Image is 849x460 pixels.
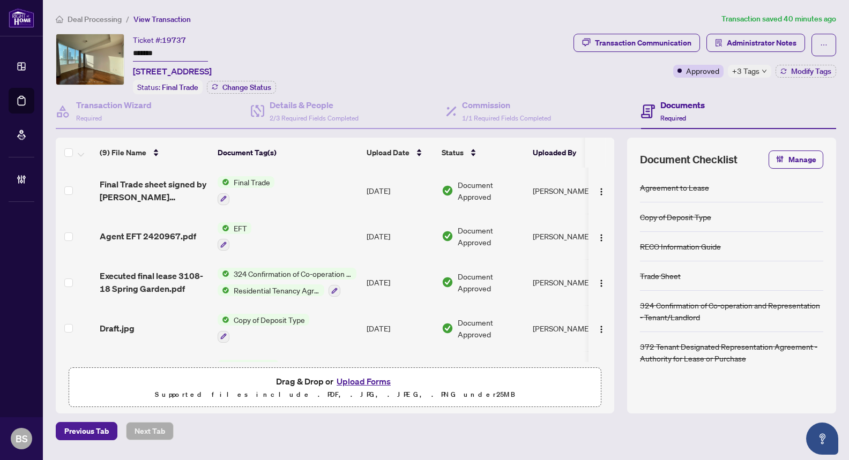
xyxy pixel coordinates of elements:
img: Status Icon [218,222,229,234]
span: Drag & Drop or [276,374,394,388]
span: [STREET_ADDRESS] [133,65,212,78]
div: Status: [133,80,203,94]
td: [PERSON_NAME] [528,214,609,260]
p: Supported files include .PDF, .JPG, .JPEG, .PNG under 25 MB [76,388,594,401]
span: Modify Tags [791,67,831,75]
span: Trade Sheet [229,360,279,372]
th: (9) File Name [95,138,213,168]
img: Logo [597,187,606,196]
div: Agreement to Lease [640,182,709,193]
span: View Transaction [133,14,191,24]
span: Copy of Deposit Type [229,314,309,326]
td: [DATE] [362,168,437,214]
span: Agent EFT 2420967.pdf [100,230,196,243]
span: 19737 [162,35,186,45]
span: 1/1 Required Fields Completed [462,114,551,122]
td: [PERSON_NAME] [528,259,609,305]
img: Document Status [442,230,453,242]
th: Status [437,138,528,168]
span: Previous Tab [64,423,109,440]
div: Trade Sheet [640,270,681,282]
span: Document Approved [458,362,524,386]
button: Status IconCopy of Deposit Type [218,314,309,343]
li: / [126,13,129,25]
span: Document Approved [458,179,524,202]
div: RECO Information Guide [640,240,721,252]
span: Document Checklist [640,152,738,167]
div: Copy of Deposit Type [640,211,711,223]
span: Draft.jpg [100,322,135,335]
span: Administrator Notes [727,34,796,51]
button: Previous Tab [56,422,117,440]
span: 2/3 Required Fields Completed [270,114,359,122]
span: Document Approved [458,270,524,294]
img: Status Icon [218,268,229,280]
button: Change Status [207,81,276,94]
div: Transaction Communication [595,34,691,51]
button: Status IconFinal Trade [218,176,274,205]
img: Document Status [442,185,453,197]
td: [PERSON_NAME] [528,351,609,397]
img: Document Status [442,322,453,334]
img: Status Icon [218,284,229,296]
span: 3108-18_SG__signed_Trade_Sheet.pdf [100,361,209,387]
span: Upload Date [367,147,409,159]
button: Manage [769,150,823,169]
h4: Commission [462,99,551,111]
div: 324 Confirmation of Co-operation and Representation - Tenant/Landlord [640,299,823,323]
span: Final Trade [229,176,274,188]
img: Logo [597,233,606,242]
th: Upload Date [362,138,437,168]
span: Required [660,114,686,122]
span: BS [16,431,28,446]
span: Residential Tenancy Agreement [229,284,324,296]
img: Logo [597,279,606,288]
span: Drag & Drop orUpload FormsSupported files include .PDF, .JPG, .JPEG, .PNG under25MB [69,368,601,408]
span: Final Trade sheet signed by [PERSON_NAME] 2420967.pdf [100,178,209,203]
div: Ticket #: [133,34,186,46]
span: Manage [788,151,816,168]
span: Document Approved [458,224,524,248]
td: [PERSON_NAME] [528,305,609,351]
button: Logo [593,320,610,337]
span: Required [76,114,102,122]
h4: Documents [660,99,705,111]
h4: Transaction Wizard [76,99,152,111]
span: Deal Processing [68,14,122,24]
span: 324 Confirmation of Co-operation and Representation - Tenant/Landlord [229,268,356,280]
td: [PERSON_NAME] [528,168,609,214]
h4: Details & People [270,99,359,111]
button: Next Tab [126,422,174,440]
td: [DATE] [362,305,437,351]
span: Document Approved [458,316,524,340]
button: Transaction Communication [574,34,700,52]
button: Status IconTrade Sheet [218,360,296,389]
span: +3 Tags [732,65,759,77]
span: Executed final lease 3108-18 Spring Garden.pdf [100,269,209,295]
span: home [56,16,63,23]
span: down [762,69,767,74]
button: Administrator Notes [706,34,805,52]
button: Modify Tags [776,65,836,78]
span: Status [442,147,464,159]
th: Document Tag(s) [213,138,362,168]
img: Status Icon [218,314,229,326]
th: Uploaded By [528,138,609,168]
button: Upload Forms [333,374,394,388]
img: logo [9,8,34,28]
span: Change Status [222,84,271,91]
img: Status Icon [218,360,229,372]
img: IMG-C11892526_1.jpg [56,34,124,85]
span: (9) File Name [100,147,146,159]
button: Logo [593,228,610,245]
img: Logo [597,325,606,334]
td: [DATE] [362,259,437,305]
span: Final Trade [162,82,198,92]
article: Transaction saved 40 minutes ago [721,13,836,25]
span: Approved [686,65,719,77]
td: [DATE] [362,351,437,397]
button: Logo [593,274,610,291]
img: Status Icon [218,176,229,188]
img: Document Status [442,276,453,288]
span: EFT [229,222,251,234]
